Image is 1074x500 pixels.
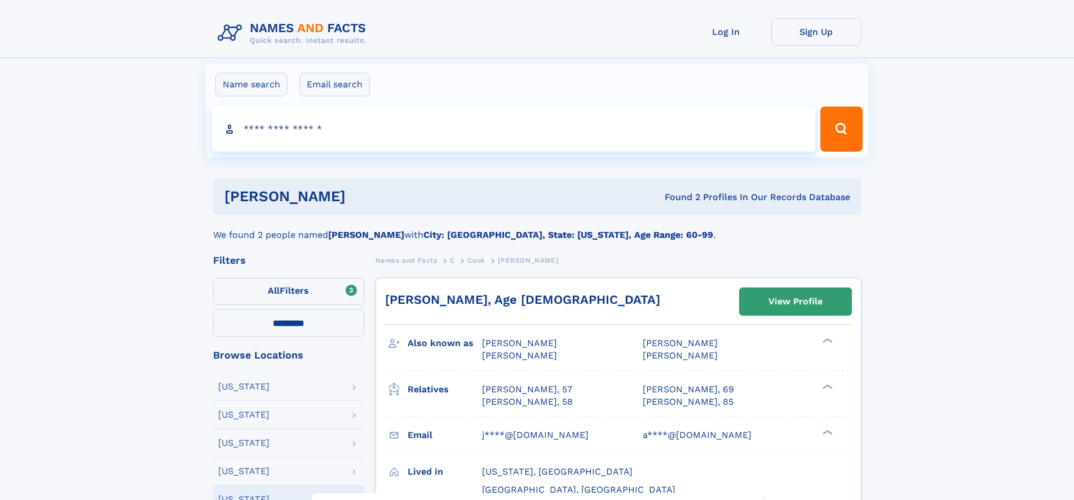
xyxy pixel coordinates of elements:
[213,215,861,242] div: We found 2 people named with .
[482,396,573,408] a: [PERSON_NAME], 58
[820,107,862,152] button: Search Button
[681,18,771,46] a: Log In
[482,466,633,477] span: [US_STATE], [GEOGRAPHIC_DATA]
[450,256,455,264] span: C
[482,338,557,348] span: [PERSON_NAME]
[771,18,861,46] a: Sign Up
[213,18,375,48] img: Logo Names and Facts
[408,380,482,399] h3: Relatives
[643,396,733,408] a: [PERSON_NAME], 85
[423,229,713,240] b: City: [GEOGRAPHIC_DATA], State: [US_STATE], Age Range: 60-99
[213,350,364,360] div: Browse Locations
[467,256,485,264] span: Cook
[505,191,850,203] div: Found 2 Profiles In Our Records Database
[212,107,816,152] input: search input
[498,256,558,264] span: [PERSON_NAME]
[643,338,718,348] span: [PERSON_NAME]
[643,350,718,361] span: [PERSON_NAME]
[218,467,269,476] div: [US_STATE]
[268,285,280,296] span: All
[482,350,557,361] span: [PERSON_NAME]
[385,293,660,307] a: [PERSON_NAME], Age [DEMOGRAPHIC_DATA]
[328,229,404,240] b: [PERSON_NAME]
[218,410,269,419] div: [US_STATE]
[820,383,833,390] div: ❯
[218,439,269,448] div: [US_STATE]
[215,73,288,96] label: Name search
[482,383,572,396] a: [PERSON_NAME], 57
[643,383,734,396] a: [PERSON_NAME], 69
[408,334,482,353] h3: Also known as
[408,426,482,445] h3: Email
[408,462,482,481] h3: Lived in
[450,253,455,267] a: C
[224,189,505,203] h1: [PERSON_NAME]
[213,278,364,305] label: Filters
[768,289,823,315] div: View Profile
[467,253,485,267] a: Cook
[299,73,370,96] label: Email search
[482,484,675,495] span: [GEOGRAPHIC_DATA], [GEOGRAPHIC_DATA]
[740,288,851,315] a: View Profile
[820,337,833,344] div: ❯
[375,253,437,267] a: Names and Facts
[218,382,269,391] div: [US_STATE]
[820,428,833,436] div: ❯
[213,255,364,266] div: Filters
